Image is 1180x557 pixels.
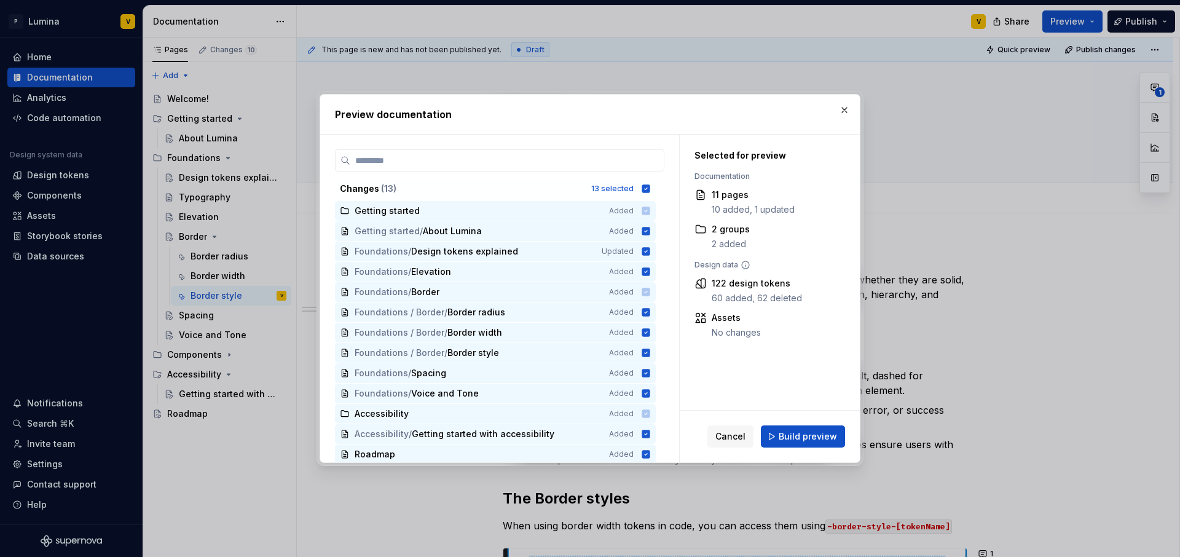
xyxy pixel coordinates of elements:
span: / [409,428,412,440]
div: Documentation [694,172,831,181]
span: Added [609,449,634,459]
span: Added [609,348,634,358]
span: Border width [447,326,502,339]
div: Design data [694,260,831,270]
button: Cancel [707,425,753,448]
span: Foundations / Border [355,306,444,318]
span: Foundations [355,266,408,278]
span: Foundations / Border [355,347,444,359]
div: 11 pages [712,189,795,201]
span: / [408,266,411,278]
span: Design tokens explained [411,245,518,258]
span: Build preview [779,430,837,443]
span: Getting started [355,225,420,237]
span: Added [609,307,634,317]
span: Elevation [411,266,451,278]
span: / [444,306,447,318]
h2: Preview documentation [335,107,845,122]
span: Updated [602,247,634,256]
span: Added [609,368,634,378]
span: / [408,245,411,258]
span: Getting started with accessibility [412,428,554,440]
span: Border radius [447,306,505,318]
span: / [420,225,423,237]
span: Cancel [715,430,745,443]
div: 2 added [712,238,750,250]
span: Accessibility [355,428,409,440]
span: / [444,326,447,339]
div: 60 added, 62 deleted [712,292,802,304]
span: Foundations [355,245,408,258]
span: About Lumina [423,225,482,237]
span: Spacing [411,367,446,379]
div: 13 selected [591,184,634,194]
span: Voice and Tone [411,387,479,400]
div: No changes [712,326,761,339]
span: Foundations [355,387,408,400]
span: Foundations / Border [355,326,444,339]
div: 122 design tokens [712,277,802,290]
span: Roadmap [355,448,395,460]
button: Build preview [761,425,845,448]
div: Selected for preview [694,149,831,162]
span: Added [609,267,634,277]
span: Border style [447,347,499,359]
span: / [408,387,411,400]
div: Changes [340,183,584,195]
span: Added [609,389,634,398]
span: ( 13 ) [381,183,396,194]
div: 2 groups [712,223,750,235]
span: Added [609,226,634,236]
span: / [444,347,447,359]
div: Assets [712,312,761,324]
div: 10 added, 1 updated [712,203,795,216]
span: Foundations [355,367,408,379]
span: Added [609,429,634,439]
span: Added [609,328,634,338]
span: / [408,367,411,379]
